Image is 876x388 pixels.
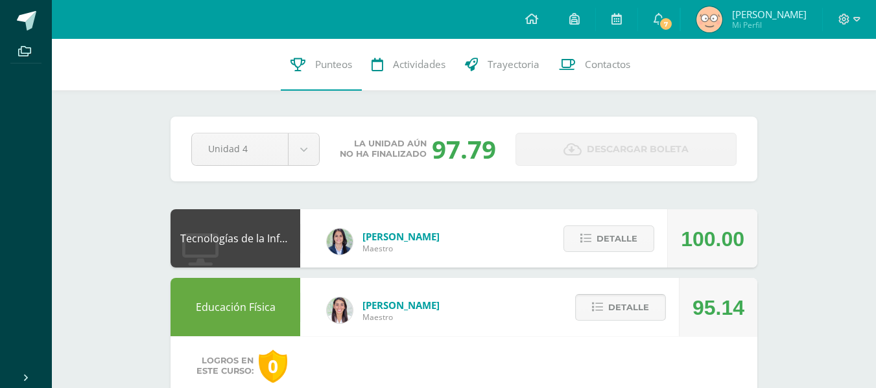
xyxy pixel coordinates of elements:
[281,39,362,91] a: Punteos
[393,58,445,71] span: Actividades
[171,209,300,268] div: Tecnologías de la Información y Comunicación: Computación
[362,312,440,323] span: Maestro
[362,299,440,312] span: [PERSON_NAME]
[327,297,353,323] img: 68dbb99899dc55733cac1a14d9d2f825.png
[171,278,300,336] div: Educación Física
[362,243,440,254] span: Maestro
[315,58,352,71] span: Punteos
[608,295,649,319] span: Detalle
[597,227,637,251] span: Detalle
[696,6,722,32] img: 7775765ac5b93ea7f316c0cc7e2e0b98.png
[732,19,807,30] span: Mi Perfil
[362,230,440,243] span: [PERSON_NAME]
[432,132,496,166] div: 97.79
[732,8,807,21] span: [PERSON_NAME]
[208,133,272,164] span: Unidad 4
[455,39,549,91] a: Trayectoria
[362,39,455,91] a: Actividades
[488,58,539,71] span: Trayectoria
[681,210,744,268] div: 100.00
[659,17,673,31] span: 7
[575,294,666,321] button: Detalle
[259,350,287,383] div: 0
[587,133,689,165] span: Descargar boleta
[693,279,744,337] div: 95.14
[563,225,654,252] button: Detalle
[327,229,353,255] img: 7489ccb779e23ff9f2c3e89c21f82ed0.png
[585,58,630,71] span: Contactos
[196,356,254,376] span: Logros en este curso:
[192,133,319,165] a: Unidad 4
[340,139,427,159] span: La unidad aún no ha finalizado
[549,39,640,91] a: Contactos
